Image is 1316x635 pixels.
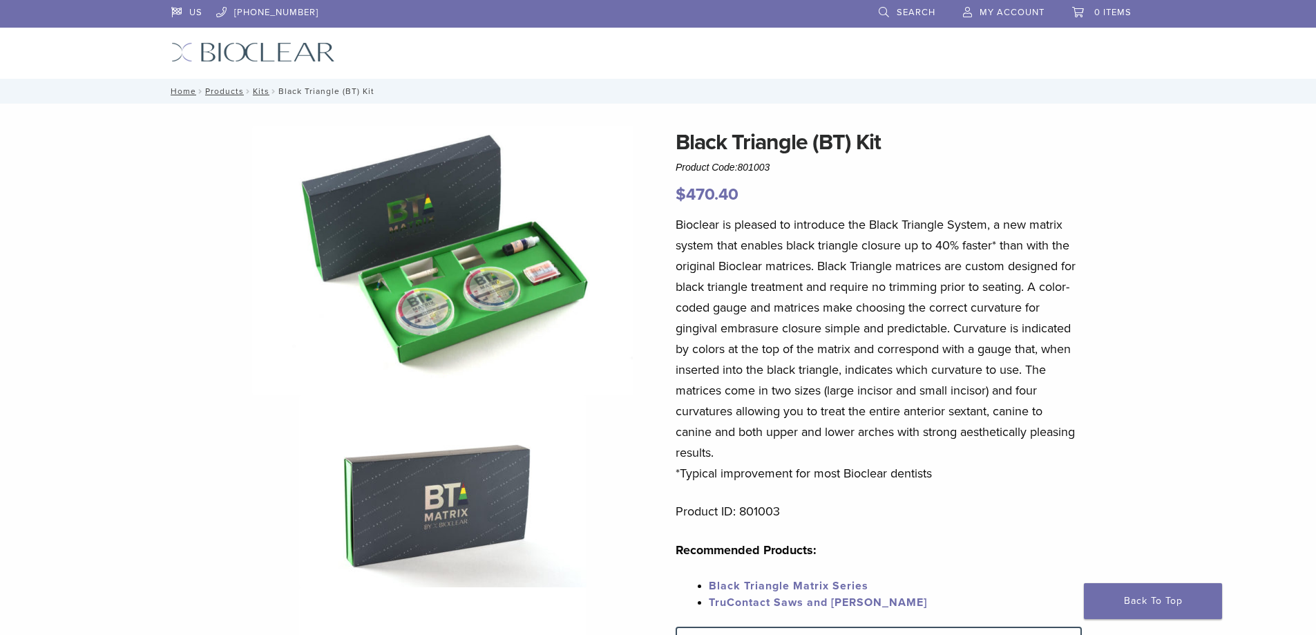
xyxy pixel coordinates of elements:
[269,88,278,95] span: /
[676,162,770,173] span: Product Code:
[980,7,1045,18] span: My Account
[166,86,196,96] a: Home
[676,126,1082,159] h1: Black Triangle (BT) Kit
[676,184,738,205] bdi: 470.40
[253,86,269,96] a: Kits
[709,579,868,593] a: Black Triangle Matrix Series
[244,88,253,95] span: /
[676,184,686,205] span: $
[196,88,205,95] span: /
[171,42,335,62] img: Bioclear
[897,7,935,18] span: Search
[676,214,1082,484] p: Bioclear is pleased to introduce the Black Triangle System, a new matrix system that enables blac...
[252,126,633,395] img: Intro Black Triangle Kit-6 - Copy
[161,79,1156,104] nav: Black Triangle (BT) Kit
[676,542,817,558] strong: Recommended Products:
[205,86,244,96] a: Products
[1094,7,1132,18] span: 0 items
[709,596,927,609] a: TruContact Saws and [PERSON_NAME]
[738,162,770,173] span: 801003
[299,395,587,587] img: Black Triangle (BT) Kit - Image 2
[676,501,1082,522] p: Product ID: 801003
[1084,583,1222,619] a: Back To Top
